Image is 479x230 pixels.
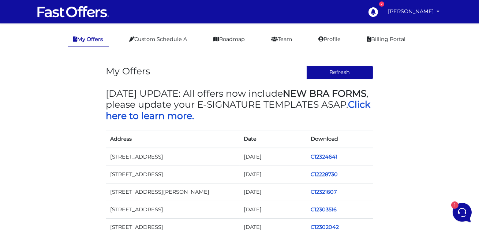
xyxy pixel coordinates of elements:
span: Find an Answer [12,132,50,138]
button: Home [6,163,51,179]
p: Messages [63,173,84,179]
td: [DATE] [240,166,307,183]
td: [DATE] [240,201,307,218]
span: 6 [127,62,135,69]
a: Roadmap [208,32,251,47]
a: C12321607 [311,189,337,195]
td: [DATE] [240,183,307,201]
a: Team [266,32,298,47]
p: Hey, everything is back up and running! Sorry for the inconvenience. [31,62,113,69]
img: dark [12,82,26,96]
td: [STREET_ADDRESS][PERSON_NAME] [106,183,240,201]
a: AuraThe Fast Offers Booster adds a 'Start Fast Offer' button to your preferred MLS, allowing you ... [9,78,138,100]
a: Open Help Center [91,132,135,138]
p: The Fast Offers Booster adds a 'Start Fast Offer' button to your preferred MLS, allowing you to e... [31,90,113,97]
div: 7 [379,1,384,7]
a: My Offers [68,32,109,47]
th: Address [106,130,240,148]
td: [STREET_ADDRESS] [106,148,240,166]
iframe: Customerly Messenger Launcher [451,201,473,223]
span: Start a Conversation [53,107,102,113]
a: C12324641 [311,153,337,160]
td: [STREET_ADDRESS] [106,166,240,183]
p: 7mo ago [117,81,135,88]
p: Home [22,173,34,179]
a: See all [118,41,135,47]
p: Help [113,173,123,179]
a: Fast Offers SupportHey, everything is back up and running! Sorry for the inconvenience.7mo ago6 [9,50,138,72]
a: Click here to learn more. [106,99,371,121]
input: Search for an Article... [16,148,120,155]
button: Start a Conversation [12,103,135,118]
a: Custom Schedule A [124,32,193,47]
h3: My Offers [106,66,150,77]
a: 7 [364,3,381,20]
a: Billing Portal [362,32,412,47]
th: Date [240,130,307,148]
th: Download [306,130,373,148]
span: 1 [73,162,78,167]
img: dark [12,53,26,68]
span: Your Conversations [12,41,59,47]
a: C12228730 [311,171,338,178]
button: 1Messages [51,163,96,179]
strong: NEW BRA FORMS [283,88,367,99]
span: Fast Offers Support [31,53,113,60]
h3: [DATE] UPDATE: All offers now include , please update your E-SIGNATURE TEMPLATES ASAP. [106,88,373,121]
td: [DATE] [240,148,307,166]
button: Help [96,163,141,179]
a: C12303516 [311,206,337,213]
h2: Hello [PERSON_NAME] 👋 [6,6,123,29]
span: Aura [31,81,113,88]
button: Refresh [306,66,373,79]
td: [STREET_ADDRESS] [106,201,240,218]
a: [PERSON_NAME] [385,4,443,19]
p: 7mo ago [117,53,135,59]
a: Profile [313,32,347,47]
